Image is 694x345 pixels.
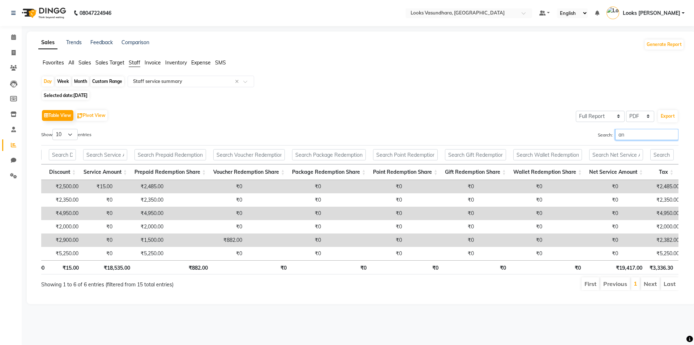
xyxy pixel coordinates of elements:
th: ₹3,336.30 [646,260,677,274]
td: ₹2,350.00 [116,193,167,207]
td: ₹2,000.00 [38,220,82,233]
th: Prepaid Redemption Share: activate to sort column ascending [131,164,210,180]
td: ₹0 [325,233,406,247]
div: Custom Range [90,76,124,87]
td: ₹1,500.00 [116,233,167,247]
td: ₹2,485.00 [622,180,683,193]
div: Day [42,76,54,87]
td: ₹0 [546,220,622,233]
td: ₹2,350.00 [38,193,82,207]
a: Feedback [90,39,113,46]
input: Search Discount [49,149,76,160]
span: Favorites [43,59,64,66]
td: ₹0 [546,193,622,207]
button: Export [658,110,678,122]
td: ₹2,500.00 [38,180,82,193]
td: ₹0 [477,233,546,247]
input: Search Wallet Redemption Share [513,149,582,160]
td: ₹0 [246,193,325,207]
th: Wallet Redemption Share: activate to sort column ascending [510,164,586,180]
th: ₹0 [211,260,290,274]
td: ₹0 [246,247,325,260]
td: ₹0 [406,247,477,260]
a: 1 [634,280,637,287]
th: Net Service Amount: activate to sort column ascending [586,164,647,180]
span: Looks [PERSON_NAME] [623,9,680,17]
img: logo [18,3,68,23]
th: Voucher Redemption Share: activate to sort column ascending [210,164,288,180]
td: ₹0 [546,180,622,193]
td: ₹0 [82,207,116,220]
th: Service Amount: activate to sort column ascending [80,164,131,180]
td: ₹4,950.00 [38,207,82,220]
input: Search Net Service Amount [589,149,643,160]
th: ₹0 [290,260,370,274]
td: ₹0 [325,247,406,260]
th: ₹18,535.00 [82,260,134,274]
td: ₹0 [406,233,477,247]
span: Expense [191,59,211,66]
input: Search Voucher Redemption Share [213,149,285,160]
td: ₹0 [246,207,325,220]
div: Week [55,76,71,87]
td: ₹2,000.00 [622,220,683,233]
input: Search Tax [650,149,674,160]
td: ₹0 [406,220,477,233]
th: ₹19,417.00 [584,260,646,274]
span: [DATE] [73,93,87,98]
span: Sales [78,59,91,66]
label: Show entries [41,129,91,140]
td: ₹0 [167,193,246,207]
td: ₹5,250.00 [116,247,167,260]
td: ₹0 [406,207,477,220]
button: Generate Report [645,39,684,50]
span: Selected date: [42,91,89,100]
th: Package Redemption Share: activate to sort column ascending [288,164,369,180]
th: ₹15.00 [48,260,82,274]
td: ₹4,950.00 [116,207,167,220]
a: Sales [38,36,57,49]
th: ₹0 [510,260,584,274]
td: ₹0 [167,207,246,220]
input: Search Gift Redemption Share [445,149,506,160]
td: ₹0 [477,247,546,260]
div: Showing 1 to 6 of 6 entries (filtered from 15 total entries) [41,277,300,289]
td: ₹0 [325,220,406,233]
td: ₹2,350.00 [622,193,683,207]
input: Search Point Redemption Share [373,149,438,160]
b: 08047224946 [80,3,111,23]
td: ₹0 [546,233,622,247]
div: Month [72,76,89,87]
span: Sales Target [95,59,124,66]
td: ₹5,250.00 [38,247,82,260]
span: Staff [129,59,140,66]
td: ₹0 [167,220,246,233]
th: ₹0 [442,260,510,274]
th: Gift Redemption Share: activate to sort column ascending [441,164,510,180]
td: ₹0 [167,180,246,193]
td: ₹0 [477,220,546,233]
td: ₹4,950.00 [622,207,683,220]
a: Trends [66,39,82,46]
img: Looks Vasundhara GZB [607,7,619,19]
td: ₹0 [546,247,622,260]
td: ₹0 [325,207,406,220]
td: ₹0 [167,247,246,260]
td: ₹2,382.00 [622,233,683,247]
td: ₹0 [82,193,116,207]
th: Point Redemption Share: activate to sort column ascending [369,164,441,180]
td: ₹0 [82,220,116,233]
td: ₹2,000.00 [116,220,167,233]
input: Search Service Amount [83,149,127,160]
td: ₹882.00 [167,233,246,247]
td: ₹0 [246,180,325,193]
select: Showentries [52,129,78,140]
label: Search: [598,129,678,140]
img: pivot.png [77,113,83,119]
td: ₹0 [82,233,116,247]
button: Pivot View [76,110,107,121]
th: Tax: activate to sort column ascending [647,164,677,180]
td: ₹0 [82,247,116,260]
td: ₹0 [325,193,406,207]
span: Clear all [235,78,241,85]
